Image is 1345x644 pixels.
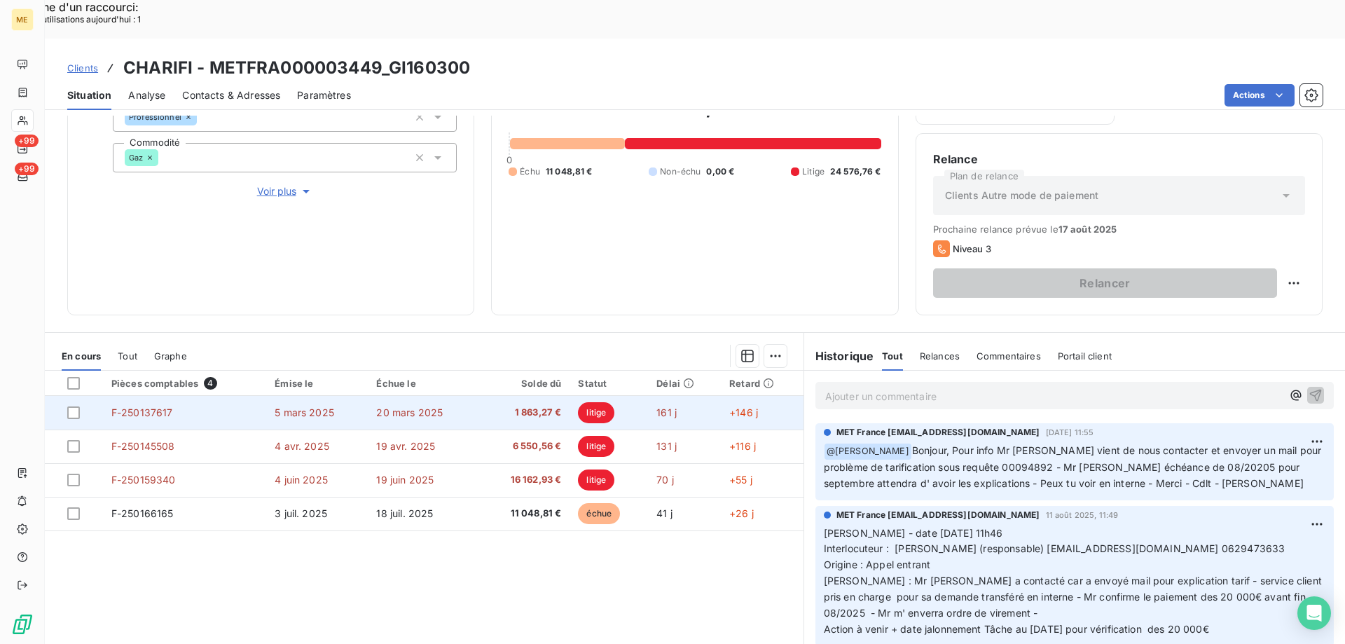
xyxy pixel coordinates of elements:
[920,350,960,362] span: Relances
[882,350,903,362] span: Tout
[824,542,1285,554] span: Interlocuteur : [PERSON_NAME] (responsable) [EMAIL_ADDRESS][DOMAIN_NAME] 0629473633
[824,527,1003,539] span: [PERSON_NAME] - date [DATE] 11h46
[546,165,593,178] span: 11 048,81 €
[257,184,313,198] span: Voir plus
[933,151,1305,167] h6: Relance
[804,348,874,364] h6: Historique
[111,377,258,390] div: Pièces comptables
[656,507,672,519] span: 41 j
[1225,84,1295,107] button: Actions
[129,153,143,162] span: Gaz
[15,163,39,175] span: +99
[197,111,208,123] input: Ajouter une valeur
[111,507,174,519] span: F-250166165
[11,165,33,188] a: +99
[656,406,677,418] span: 161 j
[376,507,433,519] span: 18 juil. 2025
[488,378,561,389] div: Solde dû
[578,378,640,389] div: Statut
[204,377,216,390] span: 4
[945,189,1099,203] span: Clients Autre mode de paiement
[578,503,620,524] span: échue
[1046,511,1119,519] span: 11 août 2025, 11:49
[123,55,470,81] h3: CHARIFI - METFRA000003449_GI160300
[1297,596,1331,630] div: Open Intercom Messenger
[15,135,39,147] span: +99
[706,165,734,178] span: 0,00 €
[729,440,756,452] span: +116 j
[275,406,334,418] span: 5 mars 2025
[824,623,1209,635] span: Action à venir + date jalonnement Tâche au [DATE] pour vérification des 20 000€
[802,165,825,178] span: Litige
[824,444,1325,489] span: Bonjour, Pour info Mr [PERSON_NAME] vient de nous contacter et envoyer un mail pour problème de t...
[62,350,101,362] span: En cours
[836,509,1040,521] span: MET France [EMAIL_ADDRESS][DOMAIN_NAME]
[729,406,758,418] span: +146 j
[111,440,175,452] span: F-250145508
[1046,428,1094,437] span: [DATE] 11:55
[578,470,614,491] span: litige
[67,62,98,74] span: Clients
[111,474,176,486] span: F-250159340
[824,559,930,570] span: Origine : Appel entrant
[488,473,561,487] span: 16 162,93 €
[488,439,561,453] span: 6 550,56 €
[830,165,881,178] span: 24 576,76 €
[297,88,351,102] span: Paramètres
[977,350,1041,362] span: Commentaires
[660,165,701,178] span: Non-échu
[376,406,443,418] span: 20 mars 2025
[113,184,457,199] button: Voir plus
[1058,224,1117,235] span: 17 août 2025
[67,61,98,75] a: Clients
[11,613,34,636] img: Logo LeanPay
[1058,350,1112,362] span: Portail client
[275,378,359,389] div: Émise le
[729,474,752,486] span: +55 j
[111,406,173,418] span: F-250137617
[656,474,674,486] span: 70 j
[154,350,187,362] span: Graphe
[506,154,512,165] span: 0
[376,378,471,389] div: Échue le
[488,507,561,521] span: 11 048,81 €
[129,113,181,121] span: Professionnel
[118,350,137,362] span: Tout
[836,426,1040,439] span: MET France [EMAIL_ADDRESS][DOMAIN_NAME]
[656,440,677,452] span: 131 j
[376,474,434,486] span: 19 juin 2025
[11,137,33,160] a: +99
[729,378,795,389] div: Retard
[656,378,712,389] div: Délai
[953,243,991,254] span: Niveau 3
[578,402,614,423] span: litige
[578,436,614,457] span: litige
[488,406,561,420] span: 1 863,27 €
[376,440,435,452] span: 19 avr. 2025
[933,268,1277,298] button: Relancer
[825,444,911,460] span: @ [PERSON_NAME]
[275,507,327,519] span: 3 juil. 2025
[128,88,165,102] span: Analyse
[729,507,754,519] span: +26 j
[520,165,540,178] span: Échu
[275,474,328,486] span: 4 juin 2025
[158,151,170,164] input: Ajouter une valeur
[182,88,280,102] span: Contacts & Adresses
[67,88,111,102] span: Situation
[824,575,1325,619] span: [PERSON_NAME] : Mr [PERSON_NAME] a contacté car a envoyé mail pour explication tarif - service cl...
[933,224,1305,235] span: Prochaine relance prévue le
[275,440,329,452] span: 4 avr. 2025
